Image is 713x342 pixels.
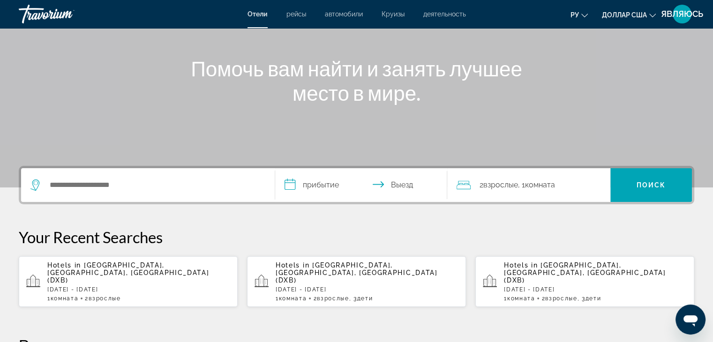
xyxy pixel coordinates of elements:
[47,261,209,284] span: [GEOGRAPHIC_DATA], [GEOGRAPHIC_DATA], [GEOGRAPHIC_DATA] (DXB)
[504,286,687,293] p: [DATE] - [DATE]
[276,261,309,269] span: Hotels in
[51,295,79,302] span: Комната
[89,295,120,302] span: Взрослые
[85,295,120,302] span: 2
[570,11,579,19] font: ру
[637,181,666,189] font: Поиск
[525,180,555,189] font: Комната
[504,295,535,302] span: 1
[279,295,307,302] span: Комната
[479,180,483,189] font: 2
[349,295,373,302] span: , 3
[19,2,113,26] a: Травориум
[518,180,525,189] font: , 1
[21,168,692,202] div: Виджет поиска
[610,168,692,202] button: Поиск
[423,10,466,18] a: деятельность
[276,295,307,302] span: 1
[191,56,522,105] font: Помочь вам найти и занять лучшее место в мире.
[545,295,577,302] span: Взрослые
[382,10,405,18] a: Круизы
[483,180,518,189] font: Взрослые
[675,305,705,335] iframe: Кнопка запуска окна обмена сообщениями
[275,168,448,202] button: Выберите дату заезда и выезда
[325,10,363,18] a: автомобили
[19,256,238,307] button: Hotels in [GEOGRAPHIC_DATA], [GEOGRAPHIC_DATA], [GEOGRAPHIC_DATA] (DXB)[DATE] - [DATE]1Комната2Вз...
[585,295,601,302] span: Дети
[248,10,268,18] a: Отели
[578,295,601,302] span: , 3
[357,295,373,302] span: Дети
[49,178,261,192] input: Поиск отеля
[541,295,577,302] span: 2
[47,286,230,293] p: [DATE] - [DATE]
[276,286,458,293] p: [DATE] - [DATE]
[507,295,535,302] span: Комната
[317,295,349,302] span: Взрослые
[276,261,437,284] span: [GEOGRAPHIC_DATA], [GEOGRAPHIC_DATA], [GEOGRAPHIC_DATA] (DXB)
[247,256,466,307] button: Hotels in [GEOGRAPHIC_DATA], [GEOGRAPHIC_DATA], [GEOGRAPHIC_DATA] (DXB)[DATE] - [DATE]1Комната2Вз...
[47,295,78,302] span: 1
[504,261,666,284] span: [GEOGRAPHIC_DATA], [GEOGRAPHIC_DATA], [GEOGRAPHIC_DATA] (DXB)
[286,10,306,18] a: рейсы
[47,261,81,269] span: Hotels in
[602,11,647,19] font: доллар США
[570,8,588,22] button: Изменить язык
[447,168,610,202] button: Путешественники: 2 взрослых, 0 детей
[661,9,703,19] font: ЯВЛЯЮСЬ
[313,295,349,302] span: 2
[602,8,656,22] button: Изменить валюту
[475,256,694,307] button: Hotels in [GEOGRAPHIC_DATA], [GEOGRAPHIC_DATA], [GEOGRAPHIC_DATA] (DXB)[DATE] - [DATE]1Комната2Вз...
[670,4,694,24] button: Меню пользователя
[504,261,538,269] span: Hotels in
[19,228,694,246] p: Your Recent Searches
